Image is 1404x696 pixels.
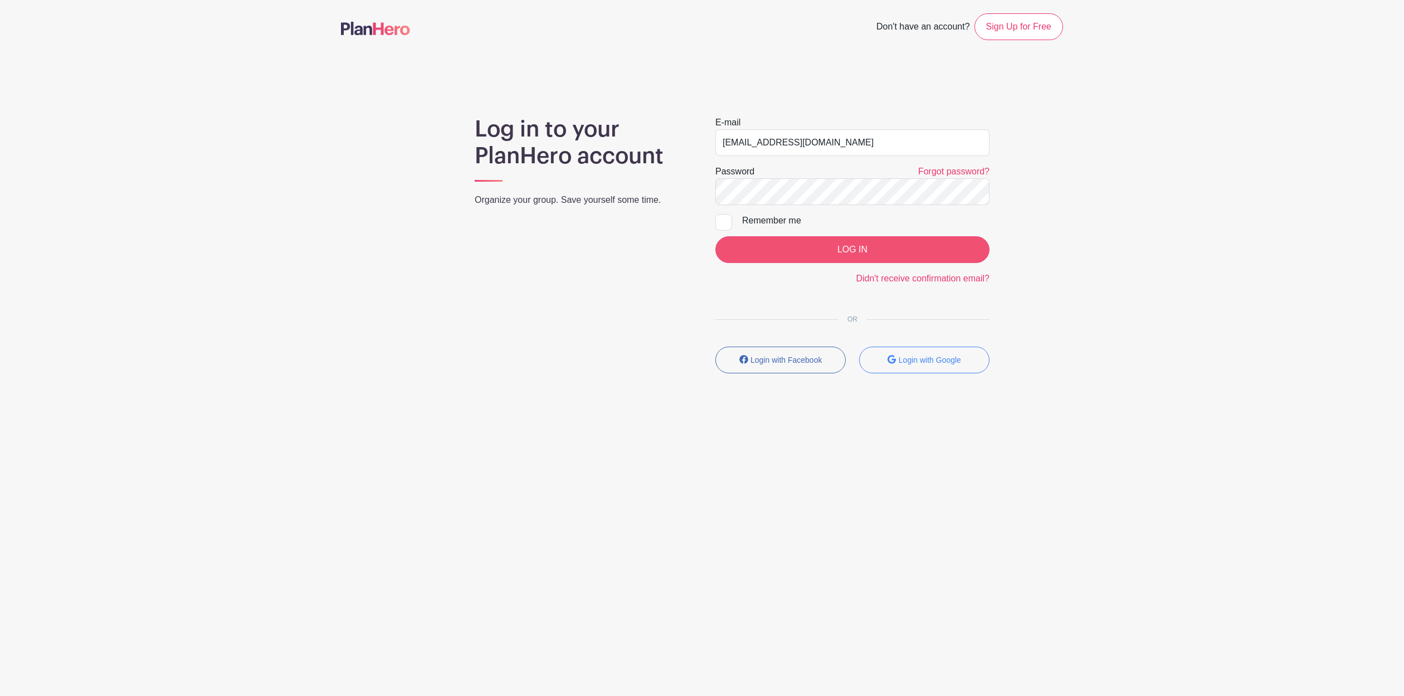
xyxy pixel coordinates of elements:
span: Don't have an account? [876,16,970,40]
div: Remember me [742,214,989,227]
button: Login with Google [859,347,989,373]
img: logo-507f7623f17ff9eddc593b1ce0a138ce2505c220e1c5a4e2b4648c50719b7d32.svg [341,22,410,35]
label: E-mail [715,116,740,129]
label: Password [715,165,754,178]
small: Login with Google [899,356,961,364]
a: Didn't receive confirmation email? [856,274,989,283]
h1: Log in to your PlanHero account [475,116,689,169]
small: Login with Facebook [750,356,822,364]
p: Organize your group. Save yourself some time. [475,193,689,207]
button: Login with Facebook [715,347,846,373]
input: e.g. julie@eventco.com [715,129,989,156]
a: Sign Up for Free [974,13,1063,40]
span: OR [838,315,866,323]
input: LOG IN [715,236,989,263]
a: Forgot password? [918,167,989,176]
